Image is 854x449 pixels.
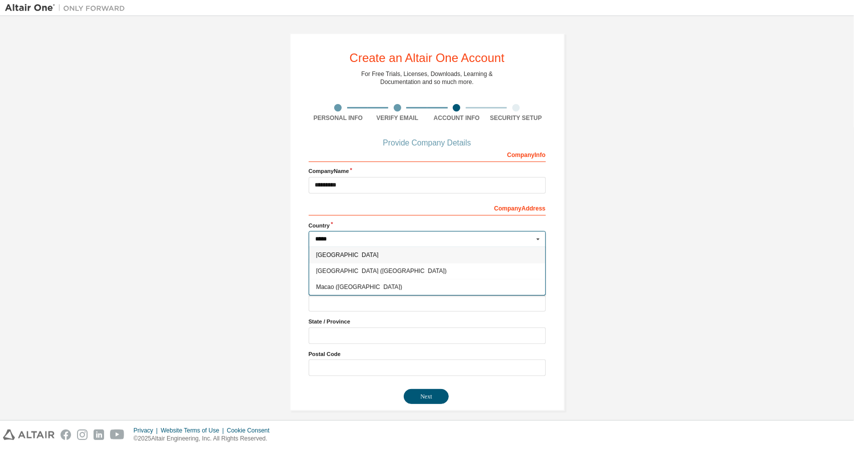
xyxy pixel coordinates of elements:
[61,429,71,440] img: facebook.svg
[134,434,276,443] p: © 2025 Altair Engineering, Inc. All Rights Reserved.
[3,429,55,440] img: altair_logo.svg
[309,221,546,229] label: Country
[309,167,546,175] label: Company Name
[134,426,161,434] div: Privacy
[5,3,130,13] img: Altair One
[227,426,275,434] div: Cookie Consent
[309,317,546,325] label: State / Province
[316,252,538,258] span: [GEOGRAPHIC_DATA]
[309,350,546,358] label: Postal Code
[77,429,88,440] img: instagram.svg
[110,429,125,440] img: youtube.svg
[309,146,546,162] div: Company Info
[309,140,546,146] div: Provide Company Details
[486,114,546,122] div: Security Setup
[404,389,449,404] button: Next
[368,114,427,122] div: Verify Email
[94,429,104,440] img: linkedin.svg
[316,284,538,290] span: Macao ([GEOGRAPHIC_DATA])
[309,114,368,122] div: Personal Info
[309,199,546,215] div: Company Address
[316,268,538,274] span: [GEOGRAPHIC_DATA] ([GEOGRAPHIC_DATA])
[427,114,487,122] div: Account Info
[161,426,227,434] div: Website Terms of Use
[350,52,505,64] div: Create an Altair One Account
[361,70,493,86] div: For Free Trials, Licenses, Downloads, Learning & Documentation and so much more.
